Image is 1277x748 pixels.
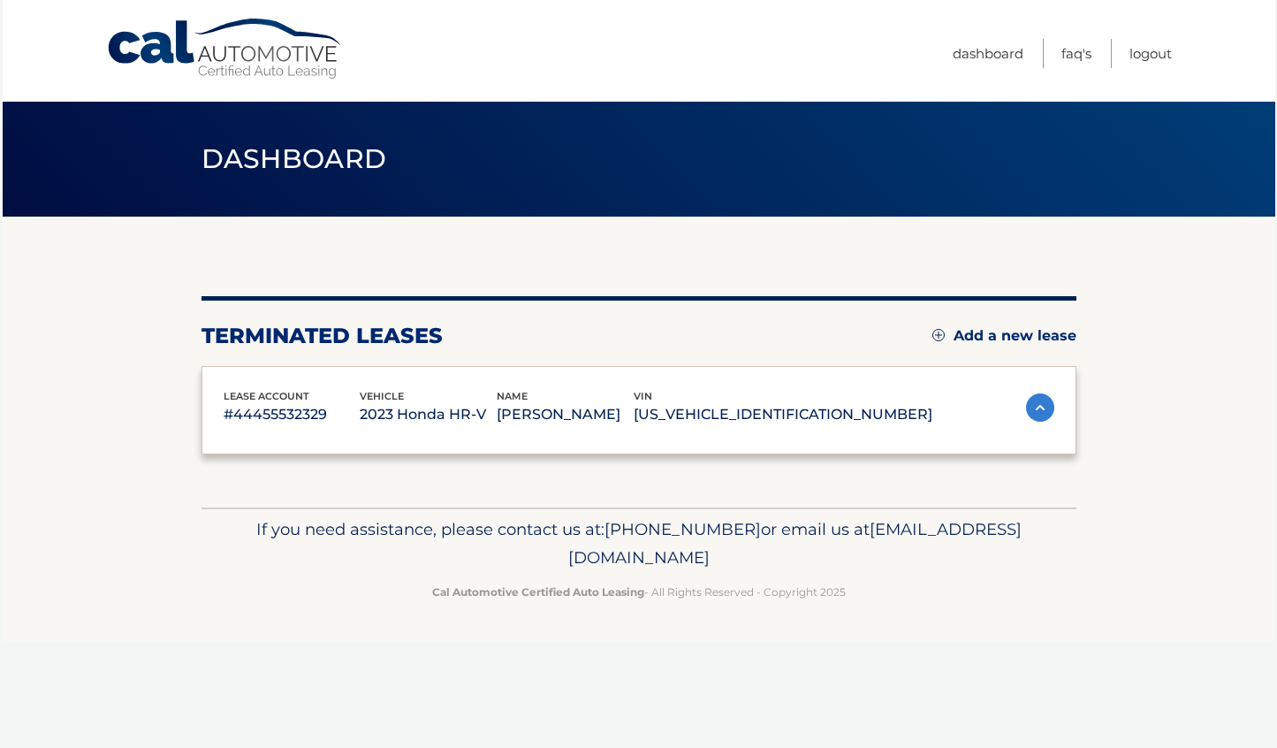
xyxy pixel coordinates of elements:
p: If you need assistance, please contact us at: or email us at [213,515,1065,572]
p: 2023 Honda HR-V [360,402,497,427]
img: add.svg [932,329,945,341]
span: [EMAIL_ADDRESS][DOMAIN_NAME] [568,519,1022,568]
span: lease account [224,390,309,402]
span: [PHONE_NUMBER] [604,519,761,539]
strong: Cal Automotive Certified Auto Leasing [432,585,644,599]
a: Cal Automotive [106,18,345,80]
p: [US_VEHICLE_IDENTIFICATION_NUMBER] [634,402,932,427]
a: Logout [1129,39,1172,68]
p: #44455532329 [224,402,361,427]
span: vin [634,390,652,402]
p: [PERSON_NAME] [497,402,634,427]
a: Add a new lease [932,327,1076,345]
h2: terminated leases [201,323,443,349]
p: - All Rights Reserved - Copyright 2025 [213,583,1065,601]
a: Dashboard [953,39,1023,68]
a: FAQ's [1061,39,1091,68]
span: vehicle [360,390,404,402]
span: Dashboard [201,142,387,175]
img: accordion-active.svg [1026,393,1054,422]
span: name [497,390,528,402]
